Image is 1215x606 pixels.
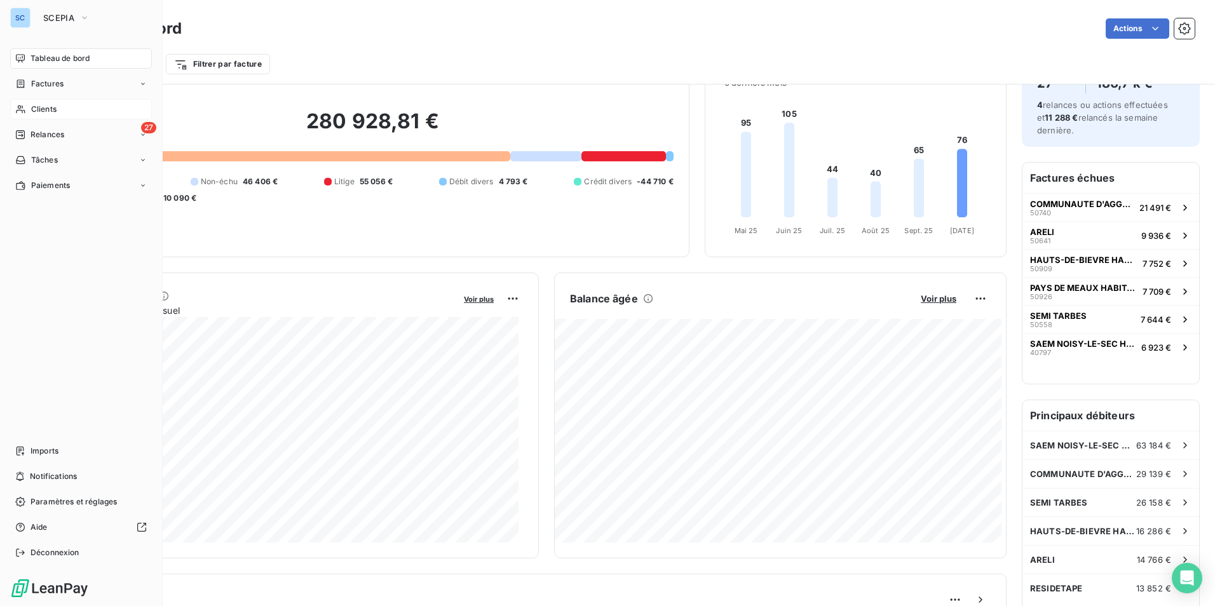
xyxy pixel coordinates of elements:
[904,226,933,235] tspan: Sept. 25
[243,176,278,187] span: 46 406 €
[1022,333,1199,361] button: SAEM NOISY-LE-SEC HABITAT407976 923 €
[1030,311,1087,321] span: SEMI TARBES
[1022,193,1199,221] button: COMMUNAUTE D'AGGLOMERATION5074021 491 €
[141,122,156,133] span: 27
[10,8,31,28] div: SC
[1030,526,1136,536] span: HAUTS-DE-BIEVRE HABITAT
[1045,112,1078,123] span: 11 288 €
[921,293,956,304] span: Voir plus
[160,192,196,204] span: -10 090 €
[72,109,674,147] h2: 280 928,81 €
[1022,163,1199,193] h6: Factures échues
[31,547,79,558] span: Déconnexion
[31,154,58,166] span: Tâches
[1136,583,1171,593] span: 13 852 €
[1030,227,1054,237] span: ARELI
[1022,400,1199,431] h6: Principaux débiteurs
[1030,199,1134,209] span: COMMUNAUTE D'AGGLOMERATION
[72,304,455,317] span: Chiffre d'affaires mensuel
[820,226,845,235] tspan: Juil. 25
[31,445,58,457] span: Imports
[1037,100,1168,135] span: relances ou actions effectuées et relancés la semaine dernière.
[1172,563,1202,593] div: Open Intercom Messenger
[1143,259,1171,269] span: 7 752 €
[1030,583,1083,593] span: RESIDETAPE
[1141,231,1171,241] span: 9 936 €
[1136,440,1171,450] span: 63 184 €
[10,578,89,598] img: Logo LeanPay
[1030,469,1136,479] span: COMMUNAUTE D'AGGLOMERATION
[1030,339,1136,349] span: SAEM NOISY-LE-SEC HABITAT
[449,176,494,187] span: Débit divers
[570,291,638,306] h6: Balance âgée
[734,226,757,235] tspan: Mai 25
[166,54,270,74] button: Filtrer par facture
[360,176,393,187] span: 55 056 €
[1030,497,1088,508] span: SEMI TARBES
[862,226,890,235] tspan: Août 25
[464,295,494,304] span: Voir plus
[334,176,355,187] span: Litige
[1030,283,1137,293] span: PAYS DE MEAUX HABITAT
[1037,100,1043,110] span: 4
[950,226,974,235] tspan: [DATE]
[1030,440,1136,450] span: SAEM NOISY-LE-SEC HABITAT
[1137,555,1171,565] span: 14 766 €
[10,517,152,537] a: Aide
[1143,286,1171,297] span: 7 709 €
[1139,203,1171,213] span: 21 491 €
[31,496,117,508] span: Paramètres et réglages
[1022,305,1199,333] button: SEMI TARBES505587 644 €
[31,78,64,90] span: Factures
[43,13,74,23] span: SCEPIA
[1030,265,1052,273] span: 50909
[1022,277,1199,305] button: PAYS DE MEAUX HABITAT509267 709 €
[499,176,528,187] span: 4 793 €
[1136,469,1171,479] span: 29 139 €
[1022,221,1199,249] button: ARELI506419 936 €
[31,104,57,115] span: Clients
[1030,209,1051,217] span: 50740
[1030,349,1051,356] span: 40797
[1030,321,1052,328] span: 50558
[460,293,498,304] button: Voir plus
[1106,18,1169,39] button: Actions
[31,522,48,533] span: Aide
[637,176,673,187] span: -44 710 €
[1141,314,1171,325] span: 7 644 €
[584,176,632,187] span: Crédit divers
[917,293,960,304] button: Voir plus
[30,471,77,482] span: Notifications
[1136,526,1171,536] span: 16 286 €
[1030,237,1050,245] span: 50641
[1136,497,1171,508] span: 26 158 €
[1141,342,1171,353] span: 6 923 €
[1030,555,1055,565] span: ARELI
[1030,293,1052,300] span: 50926
[776,226,802,235] tspan: Juin 25
[1022,249,1199,277] button: HAUTS-DE-BIEVRE HABITAT509097 752 €
[31,129,64,140] span: Relances
[31,53,90,64] span: Tableau de bord
[1030,255,1137,265] span: HAUTS-DE-BIEVRE HABITAT
[201,176,238,187] span: Non-échu
[31,180,70,191] span: Paiements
